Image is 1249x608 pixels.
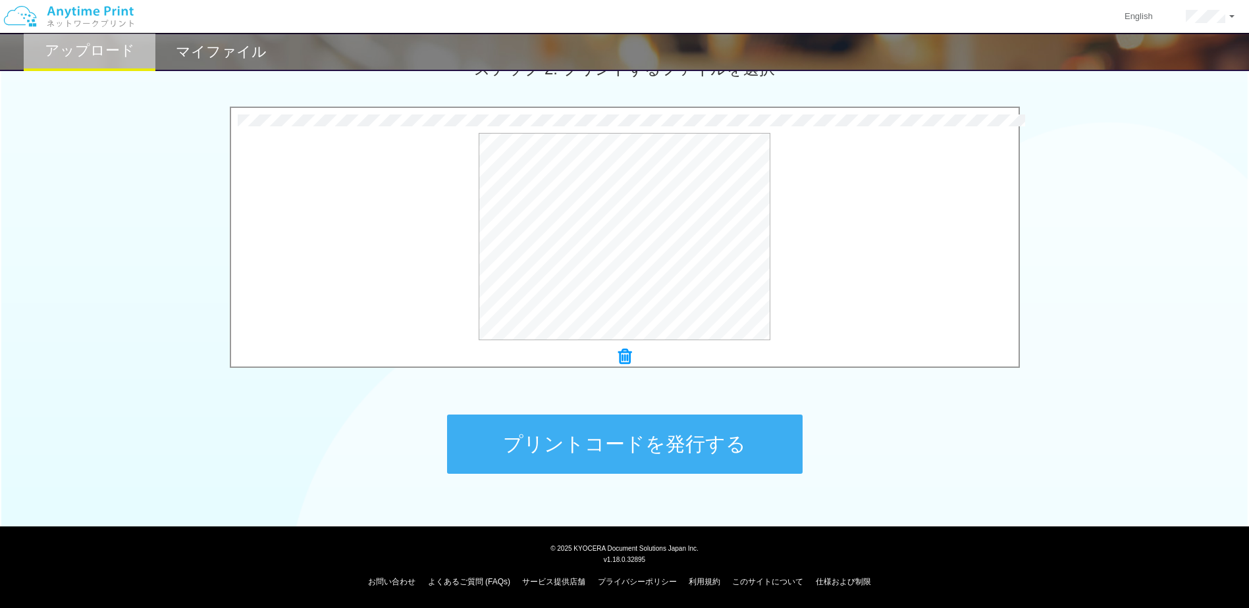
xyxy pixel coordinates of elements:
[598,577,677,586] a: プライバシーポリシー
[732,577,803,586] a: このサイトについて
[176,44,267,60] h2: マイファイル
[45,43,135,59] h2: アップロード
[474,60,774,78] span: ステップ 2: プリントするファイルを選択
[428,577,510,586] a: よくあるご質問 (FAQs)
[550,544,699,552] span: © 2025 KYOCERA Document Solutions Japan Inc.
[604,555,645,563] span: v1.18.0.32895
[368,577,415,586] a: お問い合わせ
[816,577,871,586] a: 仕様および制限
[689,577,720,586] a: 利用規約
[447,415,803,474] button: プリントコードを発行する
[522,577,585,586] a: サービス提供店舗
